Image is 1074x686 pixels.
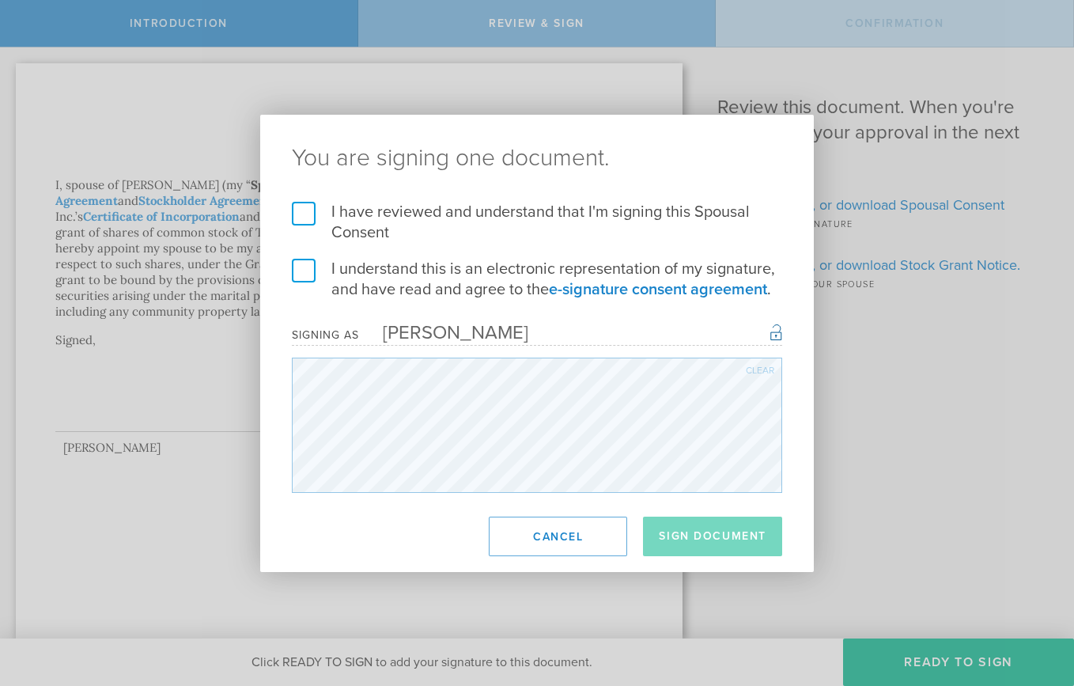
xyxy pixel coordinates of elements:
div: [PERSON_NAME] [359,321,528,344]
button: Sign Document [643,517,782,556]
div: Signing as [292,328,359,342]
a: e-signature consent agreement [549,280,767,299]
label: I understand this is an electronic representation of my signature, and have read and agree to the . [292,259,782,300]
button: Cancel [489,517,627,556]
label: I have reviewed and understand that I'm signing this Spousal Consent [292,202,782,243]
ng-pluralize: You are signing one document. [292,146,782,170]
